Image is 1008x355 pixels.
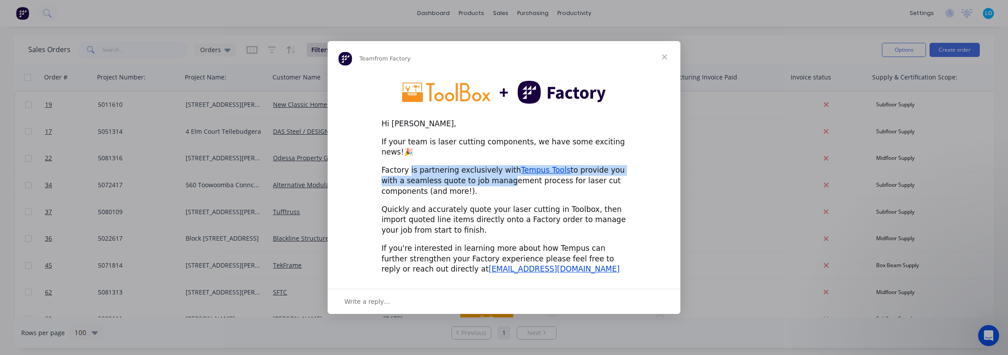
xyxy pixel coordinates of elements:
a: Tempus Tools [521,166,571,174]
span: Team [359,55,374,62]
span: from Factory [374,55,411,62]
a: [EMAIL_ADDRESS][DOMAIN_NAME] [489,264,620,273]
div: Open conversation and reply [328,289,680,314]
div: If you're interested in learning more about how Tempus can further strengthen your Factory experi... [381,243,627,275]
img: Profile image for Team [338,52,352,66]
span: Close [649,41,680,73]
span: Write a reply… [344,296,390,307]
div: Hi [PERSON_NAME], [381,119,627,129]
div: Quickly and accurately quote your laser cutting in Toolbox, then import quoted line items directl... [381,204,627,236]
div: If your team is laser cutting components, we have some exciting news!🎉 [381,137,627,158]
div: Factory is partnering exclusively with to provide you with a seamless quote to job management pro... [381,165,627,196]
